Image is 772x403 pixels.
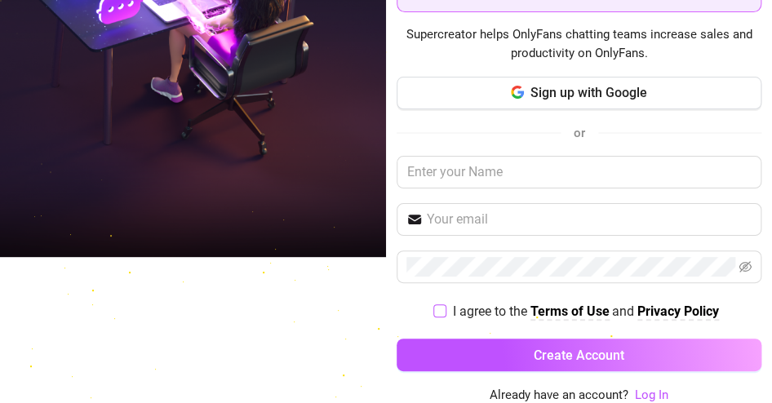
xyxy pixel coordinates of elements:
[426,210,751,229] input: Your email
[530,303,610,319] strong: Terms of Use
[453,303,530,319] span: I agree to the
[637,303,719,319] strong: Privacy Policy
[397,25,761,64] span: Supercreator helps OnlyFans chatting teams increase sales and productivity on OnlyFans.
[739,260,752,273] span: eye-invisible
[534,348,624,363] span: Create Account
[530,303,610,321] a: Terms of Use
[397,339,761,371] button: Create Account
[637,303,719,321] a: Privacy Policy
[397,77,761,109] button: Sign up with Google
[530,85,647,100] span: Sign up with Google
[612,303,637,319] span: and
[635,387,668,402] a: Log In
[397,156,761,188] input: Enter your Name
[574,126,585,140] span: or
